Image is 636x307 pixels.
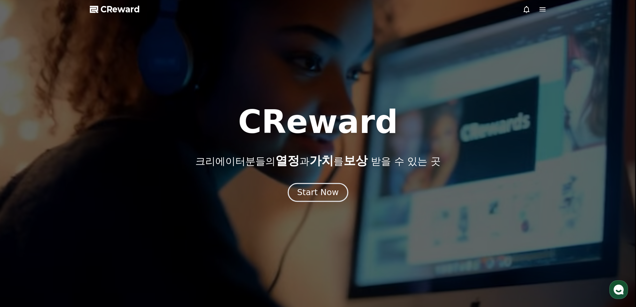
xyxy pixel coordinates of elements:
[309,154,334,167] span: 가치
[297,187,339,198] div: Start Now
[344,154,368,167] span: 보상
[289,190,347,196] a: Start Now
[44,212,86,228] a: 대화
[103,222,111,227] span: 설정
[195,154,440,167] p: 크리에이터분들의 과 를 받을 수 있는 곳
[2,212,44,228] a: 홈
[61,222,69,227] span: 대화
[275,154,299,167] span: 열정
[288,183,348,202] button: Start Now
[90,4,140,15] a: CReward
[86,212,128,228] a: 설정
[238,106,398,138] h1: CReward
[21,222,25,227] span: 홈
[100,4,140,15] span: CReward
